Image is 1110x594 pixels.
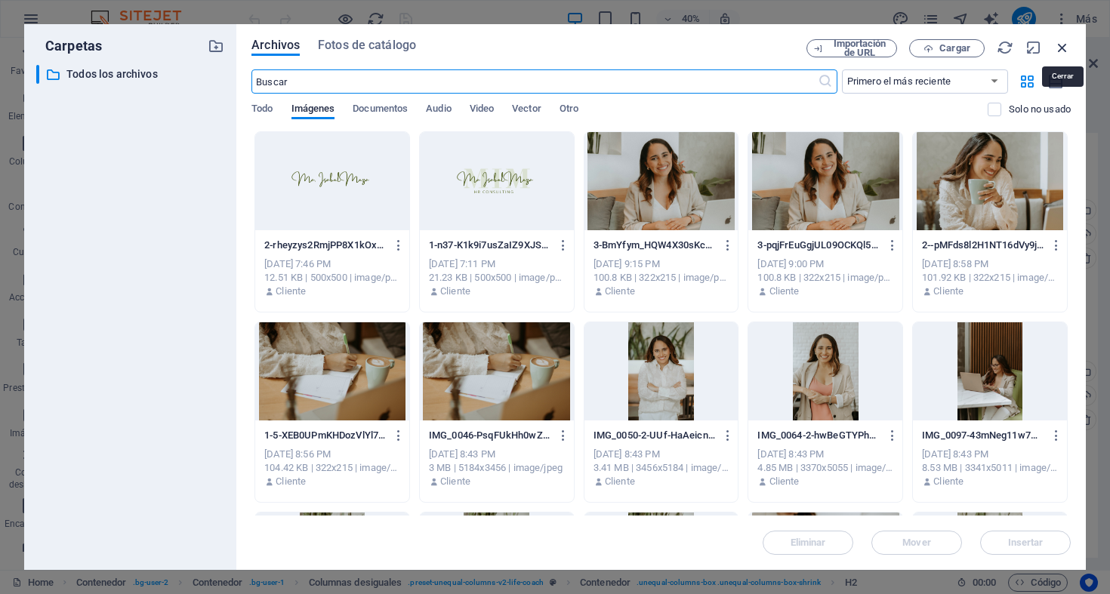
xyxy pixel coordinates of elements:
p: Cliente [440,285,470,298]
div: ​ [36,65,39,84]
p: Cliente [605,285,635,298]
div: 12.51 KB | 500x500 | image/png [264,271,400,285]
div: [DATE] 8:43 PM [594,448,729,461]
p: Carpetas [36,36,102,56]
p: Cliente [605,475,635,488]
p: 1-5-XEB0UPmKHDozVlYl7CNA.png [264,429,386,442]
div: [DATE] 8:58 PM [922,257,1058,271]
button: Importación de URL [806,39,897,57]
span: Audio [426,100,451,121]
p: 3-pqjFrEuGgjUL09OCKQl5ZQ.png [757,239,879,252]
div: [DATE] 9:00 PM [757,257,893,271]
p: IMG_0050-2-UUf-HaAeicngB_4TlPP6dw.jpg [594,429,715,442]
button: Cargar [909,39,985,57]
p: Solo muestra los archivos que no están usándose en el sitio web. Los archivos añadidos durante es... [1009,103,1071,116]
p: Cliente [440,475,470,488]
div: 4.85 MB | 3370x5055 | image/jpeg [757,461,893,475]
div: [DATE] 8:43 PM [922,448,1058,461]
div: [DATE] 8:43 PM [429,448,565,461]
div: 3 MB | 5184x3456 | image/jpeg [429,461,565,475]
p: Cliente [933,285,964,298]
p: Cliente [276,475,306,488]
span: Otro [560,100,578,121]
span: Vector [512,100,541,121]
div: [DATE] 9:15 PM [594,257,729,271]
div: 3.41 MB | 3456x5184 | image/jpeg [594,461,729,475]
p: 2-rheyzys2RmjPP8X1kOxeTw.png [264,239,386,252]
div: 104.42 KB | 322x215 | image/png [264,461,400,475]
div: 100.8 KB | 322x215 | image/png [757,271,893,285]
input: Buscar [251,69,817,94]
p: Cliente [276,285,306,298]
span: Documentos [353,100,408,121]
p: 3-BmYfym_HQW4X30sKcB54aA.png [594,239,715,252]
p: Cliente [933,475,964,488]
p: Todos los archivos [66,66,196,83]
p: IMG_0097-43mNeg11w7UAKF4KhQenQQ.jpg [922,429,1044,442]
span: Fotos de catálogo [318,36,416,54]
span: Cargar [939,44,970,53]
div: [DATE] 8:43 PM [757,448,893,461]
div: 21.23 KB | 500x500 | image/png [429,271,565,285]
span: Archivos [251,36,300,54]
div: 101.92 KB | 322x215 | image/png [922,271,1058,285]
p: IMG_0064-2-hwBeGTYPhcZSQNcMudox5A.jpg [757,429,879,442]
span: Imágenes [291,100,335,121]
div: 8.53 MB | 3341x5011 | image/jpeg [922,461,1058,475]
i: Crear carpeta [208,38,224,54]
span: Todo [251,100,273,121]
span: Video [470,100,494,121]
div: [DATE] 7:46 PM [264,257,400,271]
div: [DATE] 8:56 PM [264,448,400,461]
div: [DATE] 7:11 PM [429,257,565,271]
span: Importación de URL [829,39,890,57]
p: Cliente [769,285,800,298]
i: Minimizar [1025,39,1042,56]
p: Cliente [769,475,800,488]
p: 2--pMFds8l2H1NT16dVy9j1A.png [922,239,1044,252]
p: IMG_0046-PsqFUkHh0wZosutULw1B_Q.jpg [429,429,550,442]
div: 100.8 KB | 322x215 | image/png [594,271,729,285]
p: 1-n37-K1k9i7usZaIZ9XJShw.png [429,239,550,252]
i: Volver a cargar [997,39,1013,56]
